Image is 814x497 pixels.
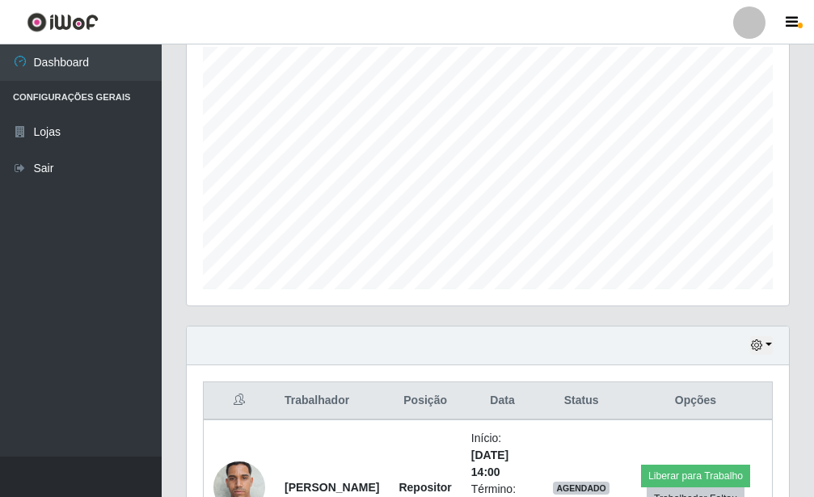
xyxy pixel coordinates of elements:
[543,382,619,420] th: Status
[641,465,750,487] button: Liberar para Trabalho
[389,382,461,420] th: Posição
[275,382,389,420] th: Trabalhador
[553,482,609,495] span: AGENDADO
[471,449,508,478] time: [DATE] 14:00
[285,481,379,494] strong: [PERSON_NAME]
[462,382,543,420] th: Data
[619,382,773,420] th: Opções
[399,481,451,494] strong: Repositor
[27,12,99,32] img: CoreUI Logo
[471,430,534,481] li: Início:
